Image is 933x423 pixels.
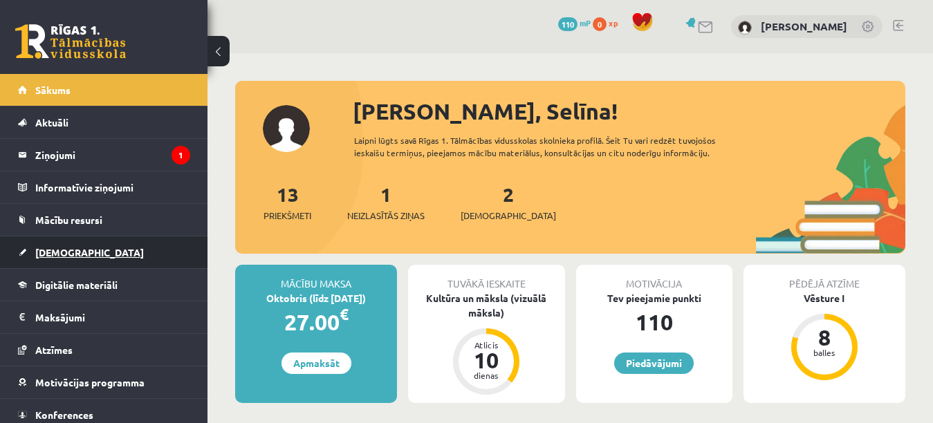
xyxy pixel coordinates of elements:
a: Ziņojumi1 [18,139,190,171]
div: 8 [804,326,845,348]
span: Aktuāli [35,116,68,129]
span: Priekšmeti [264,209,311,223]
div: Mācību maksa [235,265,397,291]
div: 110 [576,305,732,339]
span: Sākums [35,84,71,96]
a: Piedāvājumi [614,352,694,374]
img: Selīna Lanka [738,21,752,35]
a: [PERSON_NAME] [761,19,847,33]
span: € [340,304,349,324]
a: Sākums [18,74,190,106]
div: balles [804,348,845,357]
a: Motivācijas programma [18,366,190,398]
a: Maksājumi [18,301,190,333]
div: Tuvākā ieskaite [408,265,564,291]
div: dienas [465,371,507,379]
div: [PERSON_NAME], Selīna! [353,95,905,128]
a: 0 xp [593,17,625,28]
a: [DEMOGRAPHIC_DATA] [18,236,190,268]
span: Mācību resursi [35,214,102,226]
div: 27.00 [235,305,397,339]
div: Motivācija [576,265,732,291]
span: Digitālie materiāli [35,279,118,291]
span: Motivācijas programma [35,376,145,388]
legend: Maksājumi [35,301,190,333]
div: Laipni lūgts savā Rīgas 1. Tālmācības vidusskolas skolnieka profilā. Šeit Tu vari redzēt tuvojošo... [354,134,756,159]
a: Rīgas 1. Tālmācības vidusskola [15,24,126,59]
span: [DEMOGRAPHIC_DATA] [461,209,556,223]
span: 0 [593,17,607,31]
legend: Informatīvie ziņojumi [35,171,190,203]
div: Pēdējā atzīme [743,265,905,291]
div: Atlicis [465,341,507,349]
a: Digitālie materiāli [18,269,190,301]
span: [DEMOGRAPHIC_DATA] [35,246,144,258]
a: Aktuāli [18,106,190,138]
span: Konferences [35,408,93,421]
div: 10 [465,349,507,371]
a: 110 mP [558,17,591,28]
span: Neizlasītās ziņas [347,209,425,223]
i: 1 [172,146,190,164]
a: Atzīmes [18,334,190,366]
div: Kultūra un māksla (vizuālā māksla) [408,291,564,320]
span: mP [580,17,591,28]
span: 110 [558,17,578,31]
span: Atzīmes [35,344,73,356]
a: Informatīvie ziņojumi [18,171,190,203]
div: Vēsture I [743,291,905,305]
div: Oktobris (līdz [DATE]) [235,291,397,305]
a: Vēsture I 8 balles [743,291,905,382]
span: xp [609,17,618,28]
a: 1Neizlasītās ziņas [347,182,425,223]
legend: Ziņojumi [35,139,190,171]
a: 2[DEMOGRAPHIC_DATA] [461,182,556,223]
a: 13Priekšmeti [264,182,311,223]
a: Apmaksāt [281,352,351,374]
a: Mācību resursi [18,204,190,236]
a: Kultūra un māksla (vizuālā māksla) Atlicis 10 dienas [408,291,564,397]
div: Tev pieejamie punkti [576,291,732,305]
